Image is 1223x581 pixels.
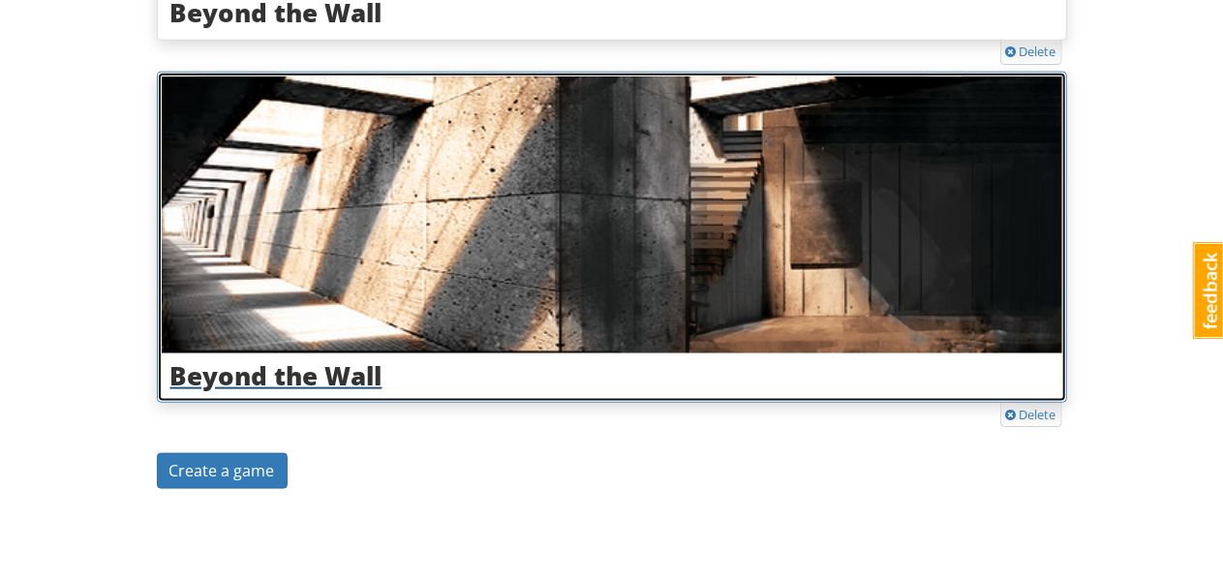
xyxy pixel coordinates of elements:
[157,453,288,489] a: Create a game
[170,362,1054,390] h3: Beyond the Wall
[162,76,1062,353] img: A modern hallway, made from concrete and fashioned with strange angles.
[157,72,1067,404] a: A modern hallway, made from concrete and fashioned with strange angles.Beyond the Wall
[1006,406,1056,423] a: Delete
[1006,44,1056,61] a: Delete
[169,460,275,481] span: Create a game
